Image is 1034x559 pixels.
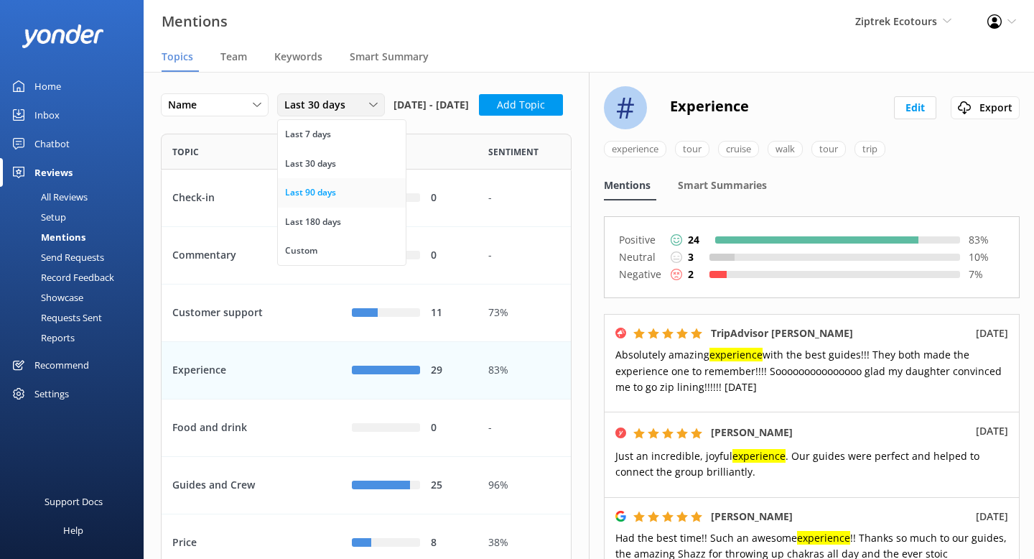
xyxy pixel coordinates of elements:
div: Settings [34,379,69,408]
div: Support Docs [45,487,103,516]
h5: [PERSON_NAME] [711,425,793,440]
div: Last 90 days [285,185,336,200]
p: 83 % [969,232,1005,248]
p: 24 [688,232,699,248]
div: Record Feedback [9,267,114,287]
span: Topics [162,50,193,64]
div: row [161,399,572,457]
div: 8 [431,535,467,551]
div: Help [63,516,83,545]
p: 10 % [969,249,1005,265]
a: Send Requests [9,247,144,267]
span: Ziptrek Ecotours [855,14,937,28]
p: [DATE] [976,509,1008,525]
div: - [488,190,560,206]
div: tour [811,141,846,157]
div: row [161,285,572,342]
p: Negative [619,266,662,283]
span: Keywords [274,50,322,64]
span: Smart Summary [350,50,429,64]
div: Export [954,100,1016,116]
div: Last 7 days [285,127,331,142]
div: 96% [488,478,560,494]
div: row [161,457,572,514]
div: # [604,86,647,129]
div: All Reviews [9,187,88,207]
div: trip [854,141,885,157]
span: Topic [172,145,199,159]
div: Home [34,72,61,101]
div: Inbox [34,101,60,129]
span: Just an incredible, joyful . Our guides were perfect and helped to connect the group brilliantly. [615,449,979,479]
a: Reports [9,328,144,348]
div: - [488,420,560,436]
p: [DATE] [976,325,1008,341]
mark: experience [709,348,763,361]
div: - [488,248,560,264]
div: walk [768,141,803,157]
a: Record Feedback [9,267,144,287]
div: row [161,342,572,399]
span: Absolutely amazing with the best guides!!! They both made the experience one to remember!!!! Sooo... [615,348,1002,394]
mark: experience [732,449,786,463]
div: Chatbot [34,129,70,158]
div: Recommend [34,351,89,379]
h2: Experience [670,86,749,126]
a: Setup [9,207,144,227]
a: Mentions [9,227,144,247]
div: row [161,170,572,227]
div: cruise [718,141,759,157]
div: Showcase [9,287,83,308]
a: Showcase [9,287,144,308]
div: 0 [431,190,467,206]
span: [DATE] - [DATE] [393,93,469,116]
span: Sentiment [488,145,539,159]
p: Neutral [619,249,662,266]
a: Requests Sent [9,308,144,328]
span: Last 30 days [284,97,354,113]
h5: TripAdvisor [PERSON_NAME] [711,325,853,341]
span: Mentions [604,178,651,193]
div: 73% [488,305,560,321]
p: [DATE] [976,423,1008,439]
div: 29 [431,363,467,379]
div: tour [675,141,709,157]
button: Add Topic [479,94,563,116]
div: experience [604,141,666,157]
div: Last 30 days [285,157,336,171]
img: yonder-white-logo.png [22,24,104,48]
div: 83% [488,363,560,379]
div: 11 [431,305,467,321]
div: Custom [285,244,317,258]
button: Edit [894,96,936,119]
div: Guides and Crew [162,457,341,514]
mark: experience [797,531,850,545]
div: Check-in [162,170,341,227]
div: 38% [488,535,560,551]
div: Setup [9,207,66,227]
div: row [161,227,572,285]
a: All Reviews [9,187,144,207]
div: 25 [431,478,467,494]
span: Name [168,97,205,113]
div: Food and drink [162,399,341,457]
div: 0 [431,420,467,436]
p: 7 % [969,267,1005,282]
p: 3 [688,249,694,265]
h5: [PERSON_NAME] [711,509,793,525]
div: Experience [162,342,341,399]
div: 0 [431,248,467,264]
p: Positive [619,231,662,249]
div: Mentions [9,227,85,247]
div: Commentary [162,227,341,285]
span: Team [220,50,247,64]
div: Requests Sent [9,308,102,328]
div: Reviews [34,158,73,187]
div: Customer support [162,285,341,342]
div: Reports [9,328,75,348]
span: Smart Summaries [678,178,767,193]
p: 2 [688,267,694,282]
div: Send Requests [9,247,104,267]
h3: Mentions [162,10,228,33]
div: Last 180 days [285,215,341,229]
